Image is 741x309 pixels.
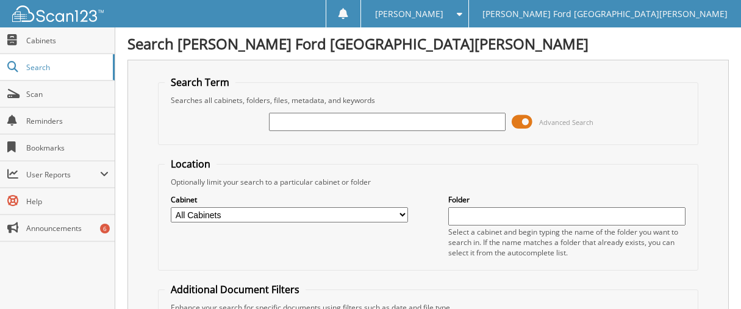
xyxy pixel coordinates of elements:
[165,177,691,187] div: Optionally limit your search to a particular cabinet or folder
[165,95,691,105] div: Searches all cabinets, folders, files, metadata, and keywords
[26,196,109,207] span: Help
[165,76,235,89] legend: Search Term
[127,34,729,54] h1: Search [PERSON_NAME] Ford [GEOGRAPHIC_DATA][PERSON_NAME]
[448,194,686,205] label: Folder
[26,143,109,153] span: Bookmarks
[448,227,686,258] div: Select a cabinet and begin typing the name of the folder you want to search in. If the name match...
[26,116,109,126] span: Reminders
[482,10,728,18] span: [PERSON_NAME] Ford [GEOGRAPHIC_DATA][PERSON_NAME]
[26,89,109,99] span: Scan
[539,118,593,127] span: Advanced Search
[26,62,107,73] span: Search
[680,250,741,309] iframe: Chat Widget
[165,157,217,171] legend: Location
[12,5,104,22] img: scan123-logo-white.svg
[171,194,408,205] label: Cabinet
[165,283,306,296] legend: Additional Document Filters
[375,10,443,18] span: [PERSON_NAME]
[26,169,100,180] span: User Reports
[100,224,110,233] div: 6
[26,35,109,46] span: Cabinets
[26,223,109,233] span: Announcements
